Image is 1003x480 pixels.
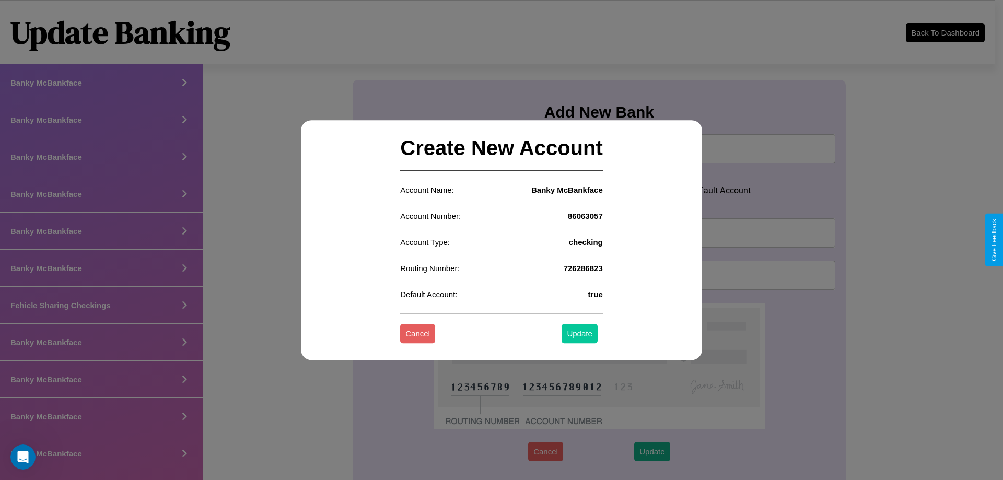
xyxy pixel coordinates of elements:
h4: 726286823 [564,264,603,273]
p: Account Type: [400,235,450,249]
button: Update [562,324,597,344]
iframe: Intercom live chat [10,444,36,470]
p: Account Number: [400,209,461,223]
h4: checking [569,238,603,247]
h4: true [588,290,602,299]
p: Account Name: [400,183,454,197]
button: Cancel [400,324,435,344]
h4: 86063057 [568,212,603,220]
div: Give Feedback [990,219,998,261]
h2: Create New Account [400,126,603,171]
p: Default Account: [400,287,457,301]
h4: Banky McBankface [531,185,603,194]
p: Routing Number: [400,261,459,275]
